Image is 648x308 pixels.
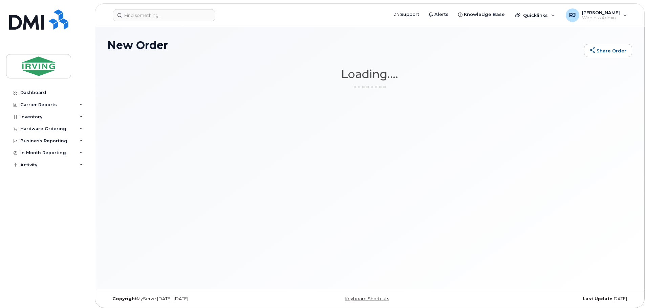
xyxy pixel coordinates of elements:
[353,85,387,90] img: ajax-loader-3a6953c30dc77f0bf724df975f13086db4f4c1262e45940f03d1251963f1bf2e.gif
[112,296,137,301] strong: Copyright
[107,68,632,80] h1: Loading....
[457,296,632,302] div: [DATE]
[107,296,282,302] div: MyServe [DATE]–[DATE]
[583,296,612,301] strong: Last Update
[584,44,632,57] a: Share Order
[107,39,581,51] h1: New Order
[345,296,389,301] a: Keyboard Shortcuts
